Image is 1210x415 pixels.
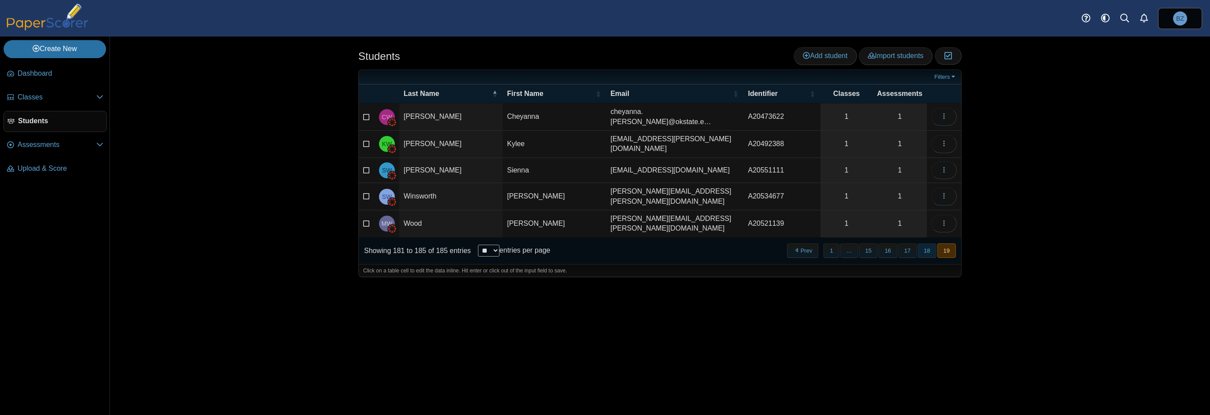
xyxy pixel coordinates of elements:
[1176,15,1184,22] span: Bo Zhang
[1158,8,1202,29] a: Bo Zhang
[610,90,629,97] span: Email
[868,52,923,59] span: Import students
[743,183,820,210] td: A20534677
[898,243,917,258] button: 17
[382,141,392,147] span: Kylee Williams
[359,264,961,277] div: Click on a table cell to edit the data inline. Hit enter or click out of the input field to save.
[820,103,873,130] a: 1
[873,103,927,130] a: 1
[794,47,856,65] a: Add student
[4,158,107,180] a: Upload & Score
[399,131,503,158] td: [PERSON_NAME]
[388,198,397,206] img: canvas-logo.png
[4,87,107,108] a: Classes
[932,73,959,81] a: Filters
[873,210,927,237] a: 1
[4,4,91,30] img: PaperScorer
[359,238,471,264] div: Showing 181 to 185 of 185 entries
[610,108,711,125] span: cheyanna.j.williams@okstate.edu
[873,131,927,158] a: 1
[786,243,956,258] nav: pagination
[388,224,397,233] img: canvas-logo.png
[820,158,873,183] a: 1
[4,111,107,132] a: Students
[918,243,936,258] button: 18
[388,118,397,127] img: canvas-logo.png
[733,84,738,103] span: Email : Activate to sort
[503,183,606,210] td: [PERSON_NAME]
[606,210,743,238] td: [PERSON_NAME][EMAIL_ADDRESS][PERSON_NAME][DOMAIN_NAME]
[503,131,606,158] td: Kylee
[4,40,106,58] a: Create New
[820,183,873,210] a: 1
[743,210,820,238] td: A20521139
[382,220,393,227] span: Merrick Wood
[358,49,400,64] h1: Students
[877,90,922,97] span: Assessments
[873,158,927,183] a: 1
[743,131,820,158] td: A20492388
[507,90,543,97] span: First Name
[878,243,897,258] button: 16
[503,210,606,238] td: [PERSON_NAME]
[859,47,933,65] a: Import students
[840,243,858,258] span: …
[1173,11,1187,26] span: Bo Zhang
[873,183,927,210] a: 1
[748,90,778,97] span: Identifier
[824,243,839,258] button: 1
[399,210,503,238] td: Wood
[743,103,820,131] td: A20473622
[595,84,601,103] span: First Name : Activate to sort
[787,243,818,258] button: Previous
[388,171,397,180] img: canvas-logo.png
[803,52,847,59] span: Add student
[820,131,873,158] a: 1
[4,24,91,32] a: PaperScorer
[18,140,96,150] span: Assessments
[859,243,878,258] button: 15
[382,167,392,173] span: Sienna Wilson
[606,183,743,210] td: [PERSON_NAME][EMAIL_ADDRESS][PERSON_NAME][DOMAIN_NAME]
[382,194,392,200] span: Sutter Winsworth
[399,183,503,210] td: Winsworth
[4,135,107,156] a: Assessments
[937,243,956,258] button: 19
[1134,9,1154,28] a: Alerts
[399,158,503,183] td: [PERSON_NAME]
[499,246,550,254] label: entries per page
[382,114,392,120] span: Cheyanna Williams
[18,69,103,78] span: Dashboard
[388,145,397,154] img: canvas-logo.png
[820,210,873,237] a: 1
[606,158,743,183] td: [EMAIL_ADDRESS][DOMAIN_NAME]
[492,84,497,103] span: Last Name : Activate to invert sorting
[503,103,606,131] td: Cheyanna
[833,90,860,97] span: Classes
[4,63,107,84] a: Dashboard
[810,84,815,103] span: Identifier : Activate to sort
[503,158,606,183] td: Sienna
[18,92,96,102] span: Classes
[399,103,503,131] td: [PERSON_NAME]
[404,90,439,97] span: Last Name
[606,131,743,158] td: [EMAIL_ADDRESS][PERSON_NAME][DOMAIN_NAME]
[743,158,820,183] td: A20551111
[18,116,103,126] span: Students
[18,164,103,173] span: Upload & Score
